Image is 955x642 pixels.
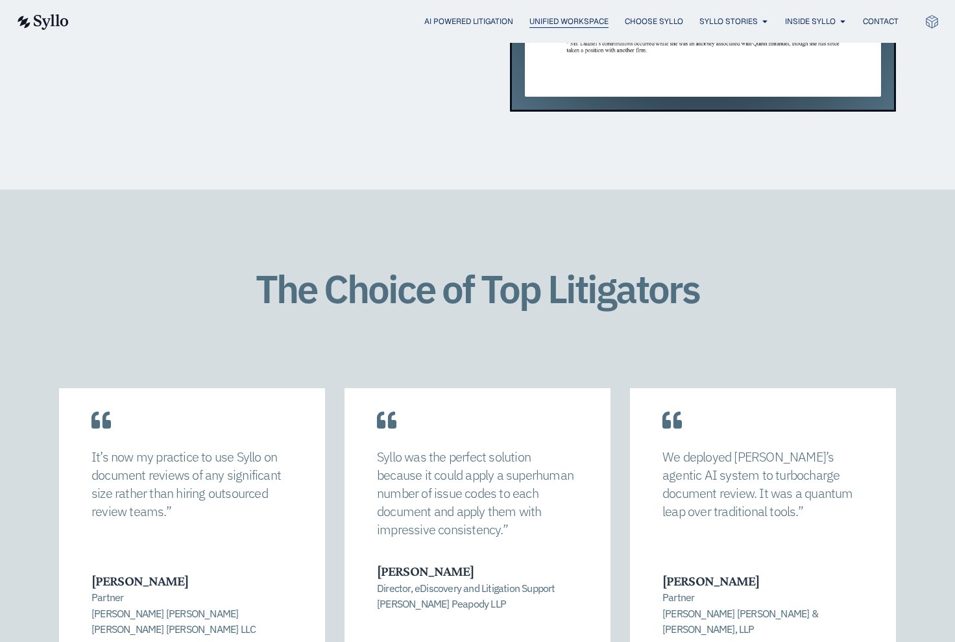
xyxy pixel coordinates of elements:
[424,16,513,27] a: AI Powered Litigation
[785,16,836,27] a: Inside Syllo
[377,448,578,539] p: Syllo was the perfect solution because it could apply a superhuman number of issue codes to each ...
[16,267,939,310] h1: The Choice of Top Litigators
[91,573,291,589] h3: [PERSON_NAME]
[91,589,291,637] p: Partner [PERSON_NAME] [PERSON_NAME] [PERSON_NAME] [PERSON_NAME] LLC
[662,573,862,589] h3: [PERSON_NAME]
[662,448,864,521] p: We deployed [PERSON_NAME]’s agentic AI system to turbocharge document review. It was a quantum le...
[95,16,899,28] nav: Menu
[662,589,862,637] p: Partner [PERSON_NAME] [PERSON_NAME] & [PERSON_NAME], LLP
[377,580,577,612] p: Director, eDiscovery and Litigation Support [PERSON_NAME] Peapody LLP
[625,16,683,27] a: Choose Syllo
[699,16,758,27] a: Syllo Stories
[16,14,69,30] img: syllo
[377,563,577,580] h3: [PERSON_NAME]
[95,16,899,28] div: Menu Toggle
[91,448,293,521] p: It’s now my practice to use Syllo on document reviews of any significant size rather than hiring ...
[863,16,899,27] a: Contact
[529,16,609,27] a: Unified Workspace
